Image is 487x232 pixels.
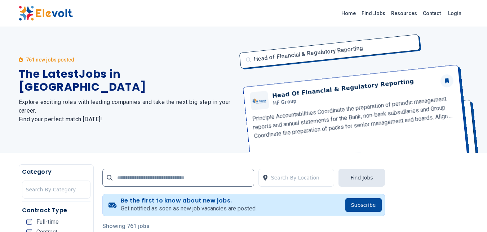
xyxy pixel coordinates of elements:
a: Resources [388,8,420,19]
img: Elevolt [19,6,73,21]
a: Contact [420,8,444,19]
p: Get notified as soon as new job vacancies are posted. [121,204,257,213]
button: Find Jobs [338,169,385,187]
p: 761 new jobs posted [26,56,74,63]
h2: Explore exciting roles with leading companies and take the next big step in your career. Find you... [19,98,235,124]
h5: Category [22,168,90,176]
h1: The Latest Jobs in [GEOGRAPHIC_DATA] [19,68,235,94]
span: Full-time [36,219,59,225]
a: Login [444,6,466,21]
a: Find Jobs [359,8,388,19]
p: Showing 761 jobs [102,222,385,231]
h4: Be the first to know about new jobs. [121,197,257,204]
h5: Contract Type [22,206,90,215]
input: Full-time [26,219,32,225]
a: Home [338,8,359,19]
button: Subscribe [345,198,382,212]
